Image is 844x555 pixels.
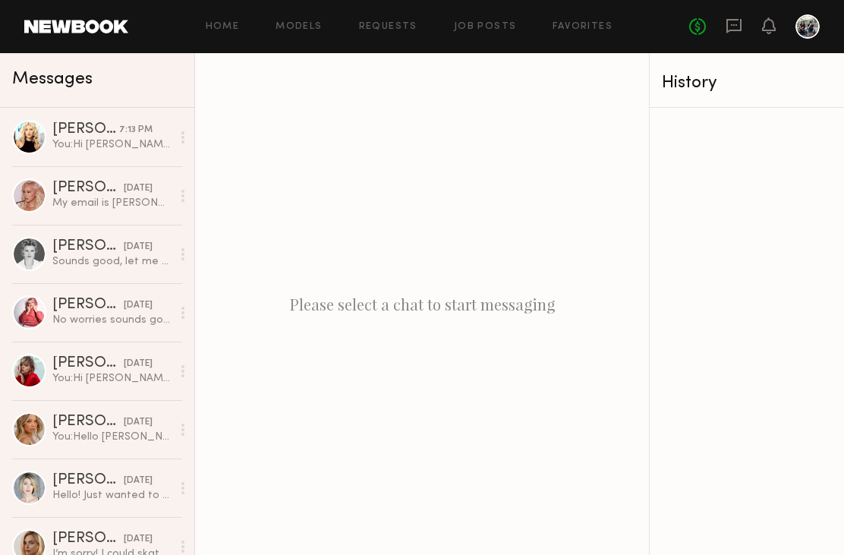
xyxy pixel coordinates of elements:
[52,531,124,547] div: [PERSON_NAME]
[52,196,172,210] div: My email is [PERSON_NAME][DOMAIN_NAME][EMAIL_ADDRESS][DOMAIN_NAME]
[52,298,124,313] div: [PERSON_NAME]
[454,22,517,32] a: Job Posts
[52,313,172,327] div: No worries sounds good, just let me know :)
[52,137,172,152] div: You: Hi [PERSON_NAME], nice to meet you, want to ask have you ever modeled masks for head dress p...
[52,239,124,254] div: [PERSON_NAME]
[52,415,124,430] div: [PERSON_NAME]
[359,22,417,32] a: Requests
[124,415,153,430] div: [DATE]
[52,488,172,503] div: Hello! Just wanted to follow up and see if you are still looking for the modle
[124,240,153,254] div: [DATE]
[52,122,119,137] div: [PERSON_NAME]
[124,298,153,313] div: [DATE]
[12,71,93,88] span: Messages
[124,181,153,196] div: [DATE]
[124,532,153,547] div: [DATE]
[52,356,124,371] div: [PERSON_NAME]
[276,22,322,32] a: Models
[124,474,153,488] div: [DATE]
[662,74,832,92] div: History
[52,254,172,269] div: Sounds good, let me know how it goes and we can confirm the date
[195,53,649,555] div: Please select a chat to start messaging
[52,181,124,196] div: [PERSON_NAME]
[52,473,124,488] div: [PERSON_NAME]
[553,22,613,32] a: Favorites
[124,357,153,371] div: [DATE]
[52,371,172,386] div: You: Hi [PERSON_NAME], love your style, wanted to ask a few questions if that is ok. Do you know ...
[206,22,240,32] a: Home
[52,430,172,444] div: You: Hello [PERSON_NAME], would like to ask have your ever molded masks or head pieces before, mo...
[119,123,153,137] div: 7:13 PM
